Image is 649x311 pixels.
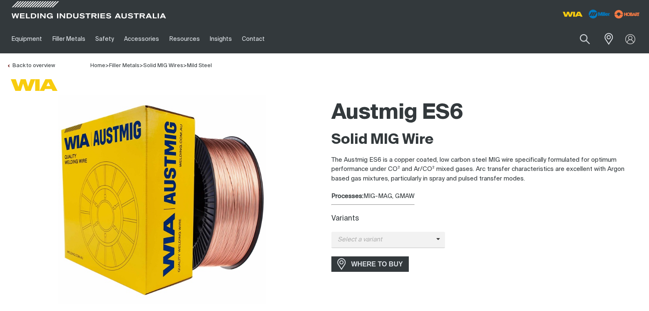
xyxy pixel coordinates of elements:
a: Home [90,62,105,68]
span: Home [90,63,105,68]
span: Select a variant [331,235,436,245]
a: Equipment [7,25,47,53]
a: Filler Metals [47,25,90,53]
a: Filler Metals [109,63,139,68]
img: miller [612,8,642,20]
input: Product name or item number... [560,29,599,49]
a: Resources [164,25,205,53]
img: Austmig ES6 [58,95,266,304]
span: > [105,63,109,68]
a: Insights [205,25,237,53]
span: WHERE TO BUY [346,258,408,271]
nav: Main [7,25,483,53]
span: > [139,63,143,68]
strong: Processes: [331,193,363,199]
a: Safety [90,25,119,53]
a: Mild Steel [187,63,212,68]
a: WHERE TO BUY [331,256,409,272]
a: Solid MIG Wires [143,63,183,68]
button: Search products [571,29,599,49]
label: Variants [331,215,359,222]
h2: Solid MIG Wire [331,131,643,149]
h1: Austmig ES6 [331,100,643,127]
a: Back to overview of Mild Steel [7,63,55,68]
p: The Austmig ES6 is a copper coated, low carbon steel MIG wire specifically formulated for optimum... [331,155,643,184]
a: Accessories [119,25,164,53]
span: > [183,63,187,68]
div: MIG-MAG, GMAW [331,192,643,201]
a: Contact [237,25,270,53]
